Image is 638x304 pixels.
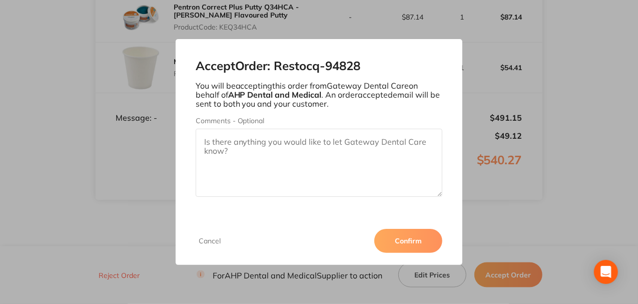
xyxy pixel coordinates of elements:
h2: Accept Order: Restocq- 94828 [196,59,443,73]
button: Cancel [196,236,224,245]
b: AHP Dental and Medical [228,90,322,100]
div: Open Intercom Messenger [594,260,618,284]
p: You will be accepting this order from Gateway Dental Care on behalf of . An order accepted email ... [196,81,443,109]
button: Confirm [374,229,442,253]
label: Comments - Optional [196,117,443,125]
